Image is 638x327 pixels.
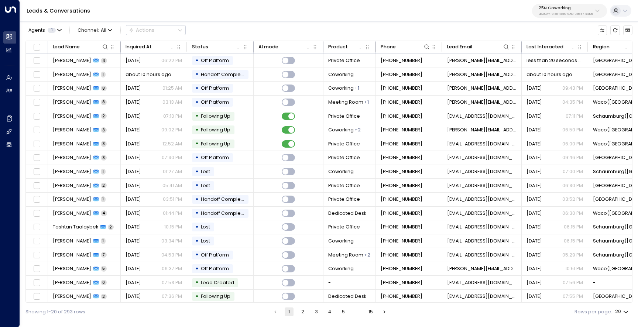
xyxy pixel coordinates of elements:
p: 07:56 PM [563,279,583,286]
div: Phone [381,43,396,51]
div: • [195,235,199,247]
button: Actions [126,25,186,35]
span: Aug 26, 2025 [526,182,542,189]
span: krakkasani@crocusitllc.com [447,182,517,189]
span: 3 [101,155,107,161]
span: +18474144532 [381,252,422,258]
span: Private Office [328,154,360,161]
span: Danyshman Azamatov [53,238,91,244]
span: Trent Hassell [53,210,91,217]
span: Dedicated Desk [328,293,366,300]
div: • [195,221,199,233]
span: Aug 25, 2025 [126,210,141,217]
span: Schaumburg(IL) [593,113,637,120]
span: Toggle select row [32,195,41,204]
span: Toggle select row [32,126,41,134]
span: Sep 01, 2025 [526,141,542,147]
span: Frisco(TX) [593,182,637,189]
div: • [195,69,199,80]
p: 05:41 AM [162,182,182,189]
span: jacobtzwiezen@outlook.com [447,279,517,286]
span: Schaumburg(IL) [593,238,637,244]
p: 01:44 PM [163,210,182,217]
div: Lead Email [447,43,472,51]
button: page 1 [285,307,294,316]
div: Meeting Room,Private Office [354,127,361,133]
span: +19542325785 [381,57,422,64]
span: Aug 26, 2025 [526,252,542,258]
span: jurijs@effodio.com [447,127,517,133]
span: Sep 01, 2025 [526,113,542,120]
p: 06:50 PM [562,127,583,133]
button: Go to next page [380,307,389,316]
span: jonathan@lokationre.com [447,57,517,64]
button: Go to page 5 [339,307,348,316]
p: 03:52 PM [562,196,583,203]
div: 20 [615,307,630,317]
div: Product [328,43,348,51]
div: • [195,124,199,136]
span: Coworking [328,238,354,244]
span: Toggle select row [32,265,41,273]
span: Off Platform [201,252,229,258]
p: 09:46 PM [562,154,583,161]
span: Aug 26, 2025 [526,210,542,217]
span: +18479240208 [381,113,422,120]
span: Coworking [328,85,354,92]
p: 09:02 PM [161,127,182,133]
span: Kalyan Akkasani [53,182,91,189]
span: Geneva(IL) [593,293,637,300]
button: Go to page 2 [298,307,307,316]
span: 2 [108,224,114,230]
span: Aug 21, 2025 [126,279,141,286]
p: 06:00 PM [562,141,583,147]
span: less than 20 seconds ago [526,57,583,64]
div: Showing 1-20 of 293 rows [25,309,85,316]
span: Following Up [201,293,230,299]
p: 10:51 PM [565,265,583,272]
span: +12148811906 [381,238,422,244]
div: Lead Email [447,43,510,51]
span: Aug 26, 2025 [526,224,542,230]
span: Jun 12, 2025 [526,196,542,203]
span: Private Office [328,196,360,203]
span: jacobtzwiezen@outlook.com [447,293,517,300]
span: 2 [101,294,107,299]
div: AI mode [258,43,278,51]
div: • [195,207,199,219]
p: 09:43 PM [562,85,583,92]
span: +19562204194 [381,196,422,203]
span: Aug 28, 2025 [126,154,141,161]
span: Elisabeth Gavin [53,113,91,120]
div: • [195,249,199,261]
div: … [353,307,361,316]
p: 06:15 PM [564,224,583,230]
span: Toggle select row [32,168,41,176]
span: +15125083221 [381,85,422,92]
span: 3 [101,127,107,133]
div: • [195,138,199,149]
p: 07:36 PM [162,293,182,300]
span: Aug 22, 2025 [526,279,542,286]
button: Go to page 4 [325,307,334,316]
div: • [195,83,199,94]
div: • [195,263,199,275]
p: 12:52 AM [162,141,182,147]
span: +12542645144 [381,210,422,217]
span: Aug 29, 2025 [126,99,141,106]
div: AI mode [258,43,312,51]
span: Coworking [328,71,354,78]
span: Aug 25, 2025 [526,265,542,272]
p: 06:30 PM [562,210,583,217]
p: 05:29 PM [562,252,583,258]
div: • [195,291,199,302]
span: mabuhaycaresolutions@gmail.com [447,141,517,147]
span: 1 [101,169,106,174]
div: Status [192,43,208,51]
button: 25N Coworking3b9800f4-81ca-4ec0-8758-72fbe4763f36 [532,4,607,18]
div: Private Office,Virtual Office [364,252,370,258]
span: Jul 29, 2025 [126,238,141,244]
button: Go to page 3 [312,307,321,316]
p: 06:30 PM [562,182,583,189]
span: Toggle select row [32,181,41,190]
